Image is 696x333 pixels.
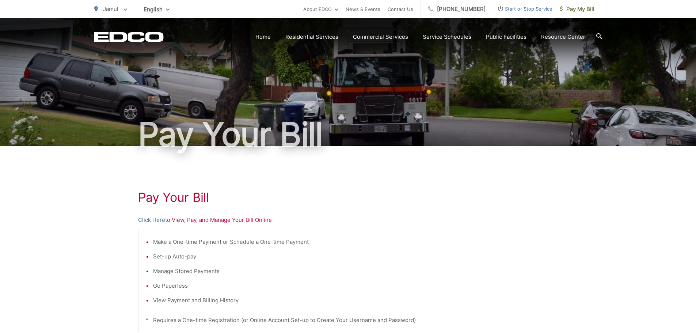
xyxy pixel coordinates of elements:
[423,33,471,41] a: Service Schedules
[353,33,408,41] a: Commercial Services
[255,33,271,41] a: Home
[560,5,594,14] span: Pay My Bill
[153,238,551,246] li: Make a One-time Payment or Schedule a One-time Payment
[138,216,165,224] a: Click Here
[103,5,118,12] span: Jamul
[138,190,558,205] h1: Pay Your Bill
[346,5,380,14] a: News & Events
[153,281,551,290] li: Go Paperless
[541,33,585,41] a: Resource Center
[285,33,338,41] a: Residential Services
[138,216,558,224] p: to View, Pay, and Manage Your Bill Online
[146,316,551,325] p: * Requires a One-time Registration (or Online Account Set-up to Create Your Username and Password)
[94,32,164,42] a: EDCD logo. Return to the homepage.
[153,296,551,305] li: View Payment and Billing History
[153,267,551,276] li: Manage Stored Payments
[303,5,338,14] a: About EDCO
[138,3,175,16] span: English
[388,5,413,14] a: Contact Us
[153,252,551,261] li: Set-up Auto-pay
[486,33,526,41] a: Public Facilities
[94,116,602,153] h1: Pay Your Bill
